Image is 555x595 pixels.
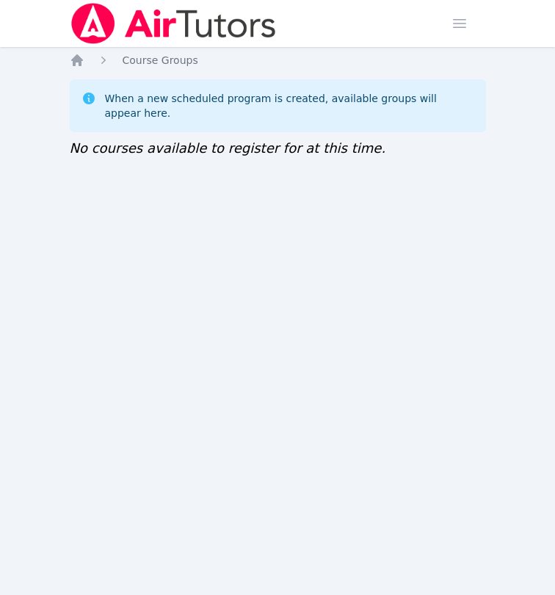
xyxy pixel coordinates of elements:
a: Course Groups [123,53,198,68]
div: When a new scheduled program is created, available groups will appear here. [105,91,474,120]
span: Course Groups [123,54,198,66]
span: No courses available to register for at this time. [70,140,386,156]
img: Air Tutors [70,3,277,44]
nav: Breadcrumb [70,53,486,68]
